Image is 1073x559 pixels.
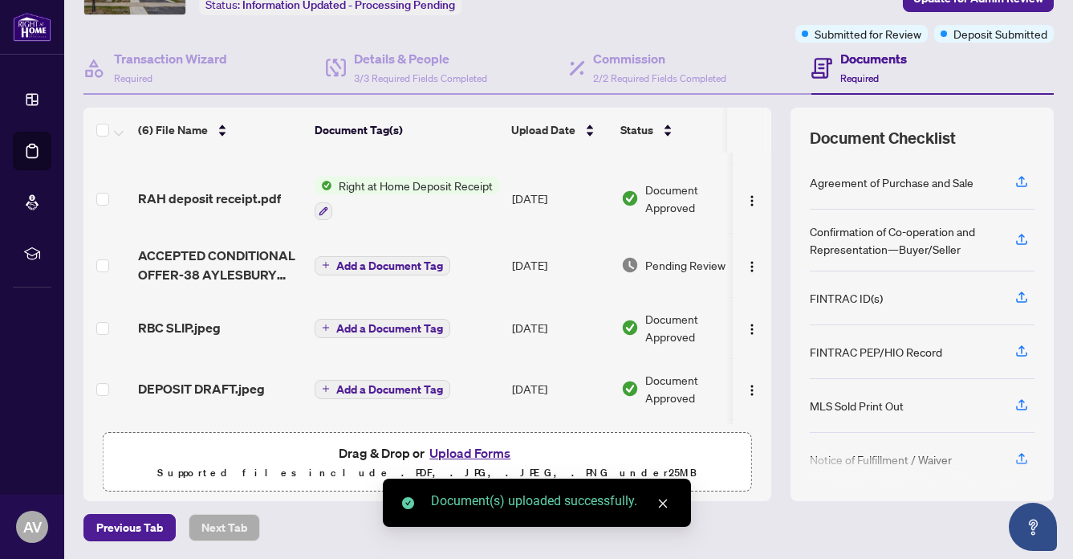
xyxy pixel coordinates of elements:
span: plus [322,385,330,393]
th: Upload Date [505,108,614,153]
span: check-circle [402,497,414,509]
td: [DATE] [506,164,615,233]
img: Document Status [621,319,639,337]
button: Add a Document Tag [315,255,450,275]
span: Add a Document Tag [336,323,443,334]
button: Add a Document Tag [315,380,450,399]
th: Document Tag(s) [308,108,505,153]
img: Document Status [621,256,639,274]
span: Document Checklist [810,127,956,149]
button: Logo [739,186,765,211]
button: Open asap [1009,503,1057,551]
img: Logo [746,384,758,397]
span: 3/3 Required Fields Completed [354,72,487,84]
img: logo [13,12,51,42]
div: FINTRAC PEP/HIO Record [810,343,942,361]
button: Logo [739,376,765,402]
span: Status [620,121,653,139]
span: RAH deposit receipt.pdf [138,189,281,208]
button: Add a Document Tag [315,317,450,338]
h4: Commission [593,49,726,68]
span: Document Approved [645,371,745,406]
td: [DATE] [506,419,615,484]
span: Required [840,72,879,84]
span: Document Approved [645,310,745,345]
button: Add a Document Tag [315,378,450,399]
span: AV [23,516,42,538]
button: Add a Document Tag [315,256,450,275]
span: Deposit Submitted [953,25,1047,43]
h4: Details & People [354,49,487,68]
span: Document Approved [645,181,745,216]
th: (6) File Name [132,108,308,153]
button: Status IconRight at Home Deposit Receipt [315,177,499,220]
span: RBC SLIP.jpeg [138,318,221,337]
span: plus [322,324,330,332]
span: Right at Home Deposit Receipt [332,177,499,194]
div: FINTRAC ID(s) [810,289,883,307]
span: Upload Date [511,121,575,139]
img: Document Status [621,380,639,398]
img: Document Status [621,190,639,207]
h4: Transaction Wizard [114,49,227,68]
div: MLS Sold Print Out [810,397,904,414]
span: Required [114,72,152,84]
span: Drag & Drop orUpload FormsSupported files include .PDF, .JPG, .JPEG, .PNG under25MB [104,433,751,492]
h4: Documents [840,49,907,68]
button: Logo [739,252,765,278]
div: Document(s) uploaded successfully. [431,492,672,511]
span: Add a Document Tag [336,260,443,271]
a: Close [654,495,672,512]
img: Logo [746,323,758,336]
button: Previous Tab [83,514,176,541]
span: plus [322,261,330,269]
div: Agreement of Purchase and Sale [810,173,973,191]
img: Logo [746,194,758,207]
td: [DATE] [506,297,615,358]
p: Supported files include .PDF, .JPG, .JPEG, .PNG under 25 MB [113,463,742,483]
span: Add a Document Tag [336,384,443,395]
td: [DATE] [506,233,615,297]
td: [DATE] [506,358,615,419]
span: DEPOSIT DRAFT.jpeg [138,379,265,398]
div: Notice of Fulfillment / Waiver [810,451,952,468]
button: Logo [739,315,765,341]
img: Status Icon [315,177,332,194]
span: (6) File Name [138,121,208,139]
button: Next Tab [189,514,260,541]
button: Upload Forms [425,443,515,463]
div: Confirmation of Co-operation and Representation—Buyer/Seller [810,222,996,258]
span: close [657,498,669,509]
span: 2/2 Required Fields Completed [593,72,726,84]
span: Pending Review [645,256,725,274]
button: Add a Document Tag [315,319,450,338]
span: Submitted for Review [815,25,921,43]
th: Status [614,108,750,153]
img: Logo [746,260,758,273]
span: ACCEPTED CONDITIONAL OFFER-38 AYLESBURY .pdf [138,246,302,284]
span: Previous Tab [96,515,163,541]
span: Drag & Drop or [339,443,515,463]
